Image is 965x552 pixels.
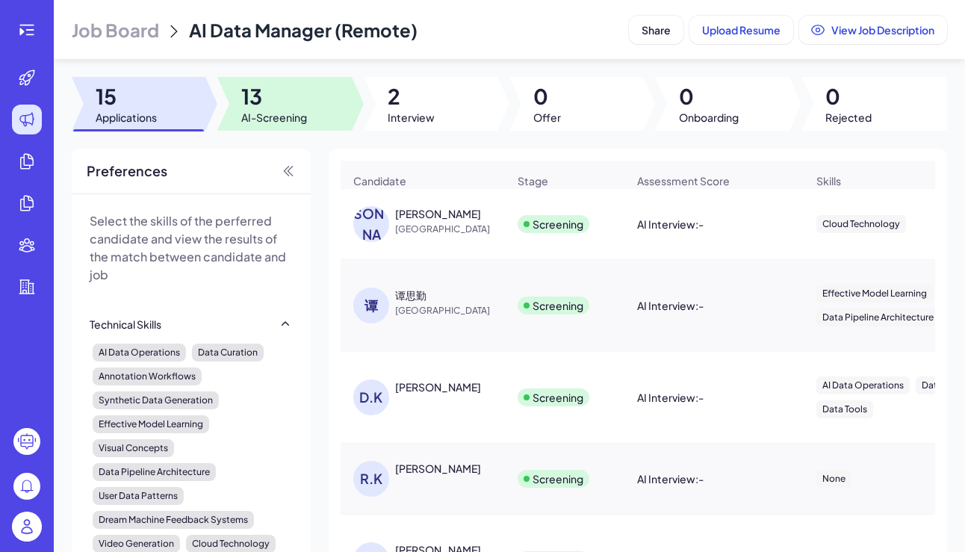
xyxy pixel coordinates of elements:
[93,344,186,362] div: AI Data Operations
[533,83,561,110] span: 0
[816,215,906,233] div: Cloud Technology
[679,83,739,110] span: 0
[825,110,872,125] span: Rejected
[93,487,184,505] div: User Data Patterns
[689,16,793,44] button: Upload Resume
[241,110,307,125] span: AI-Screening
[637,173,730,188] span: Assessment Score
[816,285,933,303] div: Effective Model Learning
[816,400,873,418] div: Data Tools
[96,83,157,110] span: 15
[395,222,507,237] span: [GEOGRAPHIC_DATA]
[533,298,583,313] div: Screening
[395,303,507,318] span: [GEOGRAPHIC_DATA]
[93,415,209,433] div: Effective Model Learning
[533,471,583,486] div: Screening
[533,110,561,125] span: Offer
[241,83,307,110] span: 13
[93,511,254,529] div: Dream Machine Feedback Systems
[192,344,264,362] div: Data Curation
[533,390,583,405] div: Screening
[637,471,704,486] div: AI Interview : -
[395,379,481,394] div: Durga Kotha
[96,110,157,125] span: Applications
[816,470,851,488] div: None
[831,23,934,37] span: View Job Description
[353,288,389,323] div: 谭
[679,110,739,125] span: Onboarding
[353,206,389,242] div: [PERSON_NAME]
[388,110,435,125] span: Interview
[637,298,704,313] div: AI Interview : -
[825,83,872,110] span: 0
[93,368,202,385] div: Annotation Workflows
[353,379,389,415] div: D.K
[395,461,481,476] div: Raman Kumar
[93,391,219,409] div: Synthetic Data Generation
[637,217,704,232] div: AI Interview : -
[637,390,704,405] div: AI Interview : -
[533,217,583,232] div: Screening
[816,308,940,326] div: Data Pipeline Architecture
[353,461,389,497] div: R.K
[90,212,293,284] p: Select the skills of the perferred candidate and view the results of the match between candidate ...
[93,463,216,481] div: Data Pipeline Architecture
[87,161,167,182] span: Preferences
[702,23,781,37] span: Upload Resume
[518,173,548,188] span: Stage
[90,317,161,332] div: Technical Skills
[353,173,406,188] span: Candidate
[72,18,159,42] span: Job Board
[395,288,426,303] div: 谭思勤
[93,439,174,457] div: Visual Concepts
[816,173,841,188] span: Skills
[189,19,418,41] span: AI Data Manager (Remote)
[629,16,683,44] button: Share
[12,512,42,542] img: user_logo.png
[388,83,435,110] span: 2
[799,16,947,44] button: View Job Description
[395,206,481,221] div: 杨超
[816,376,910,394] div: AI Data Operations
[642,23,671,37] span: Share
